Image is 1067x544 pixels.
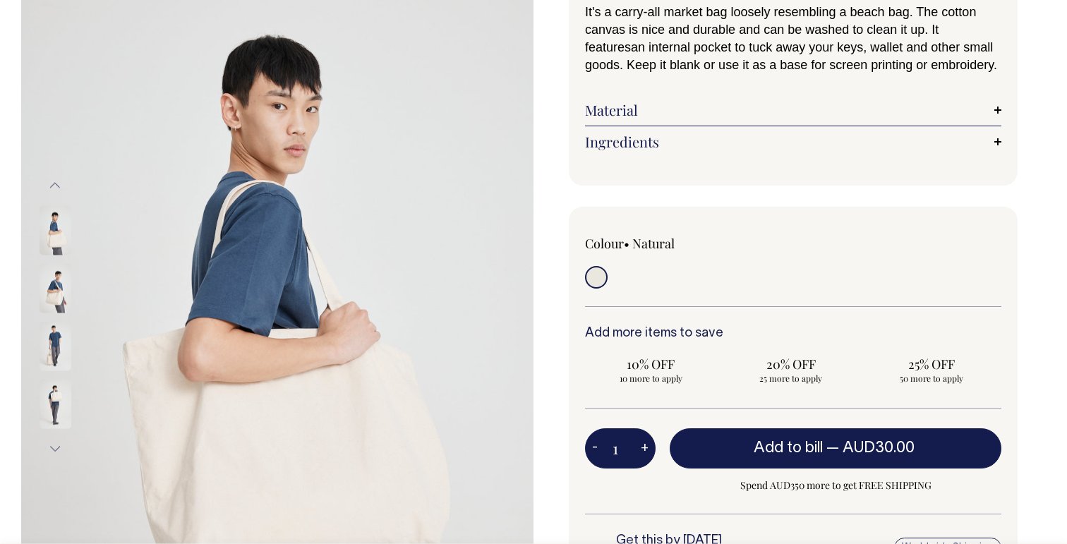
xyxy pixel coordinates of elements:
[632,235,675,252] label: Natural
[44,170,66,202] button: Previous
[865,351,997,388] input: 25% OFF 50 more to apply
[40,205,71,255] img: natural
[826,441,918,455] span: —
[592,356,710,373] span: 10% OFF
[585,40,997,72] span: an internal pocket to tuck away your keys, wallet and other small goods. Keep it blank or use it ...
[585,23,939,54] span: t features
[725,351,857,388] input: 20% OFF 25 more to apply
[44,433,66,464] button: Next
[634,435,656,463] button: +
[624,235,629,252] span: •
[585,351,717,388] input: 10% OFF 10 more to apply
[585,327,1001,341] h6: Add more items to save
[592,373,710,384] span: 10 more to apply
[40,263,71,313] img: natural
[754,441,823,455] span: Add to bill
[872,356,990,373] span: 25% OFF
[585,5,976,37] span: It's a carry-all market bag loosely resembling a beach bag. The cotton canvas is nice and durable...
[585,133,1001,150] a: Ingredients
[585,102,1001,119] a: Material
[670,477,1001,494] span: Spend AUD350 more to get FREE SHIPPING
[40,321,71,370] img: natural
[733,356,850,373] span: 20% OFF
[872,373,990,384] span: 50 more to apply
[40,379,71,428] img: natural
[843,441,915,455] span: AUD30.00
[585,435,605,463] button: -
[733,373,850,384] span: 25 more to apply
[585,235,752,252] div: Colour
[670,428,1001,468] button: Add to bill —AUD30.00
